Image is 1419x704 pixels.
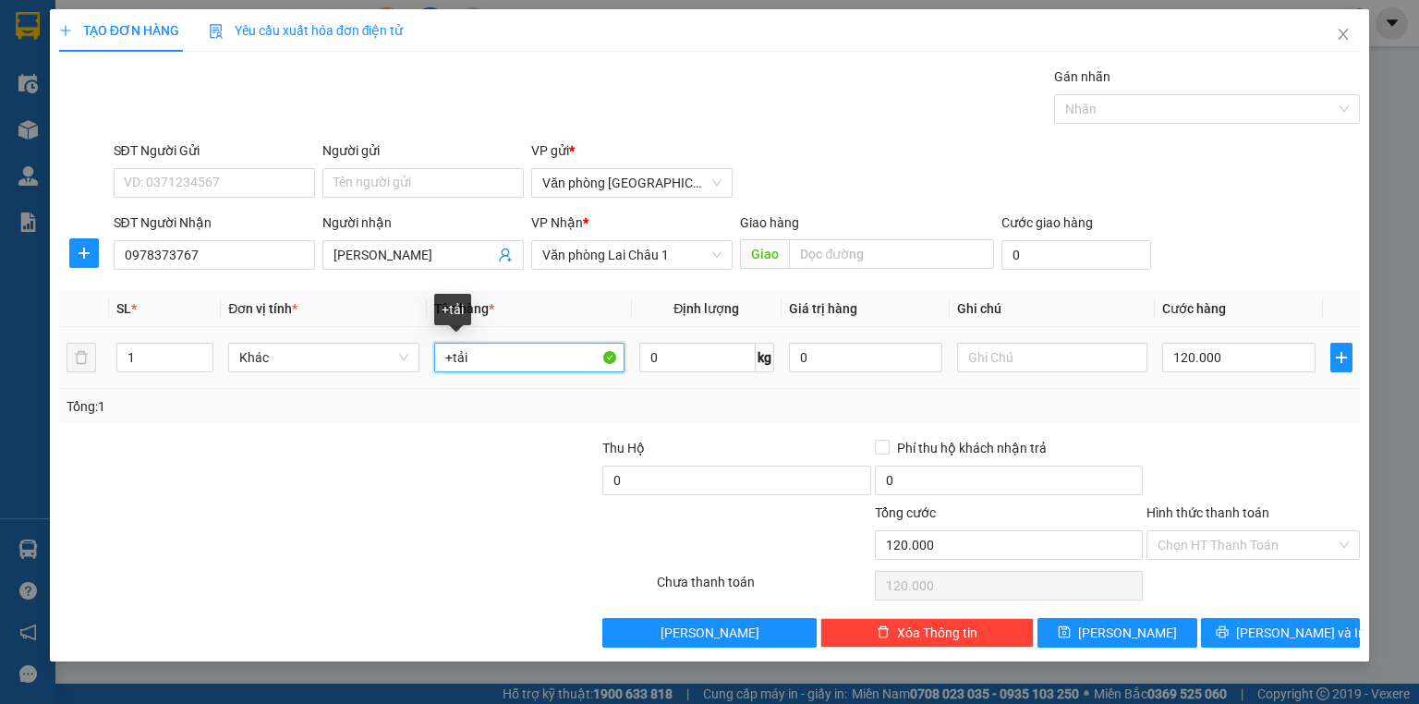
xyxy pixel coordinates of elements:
input: Dọc đường [789,239,994,269]
span: plus [59,24,72,37]
div: Người gửi [322,140,524,161]
div: Tổng: 1 [67,396,549,417]
label: Gán nhãn [1054,69,1110,84]
span: plus [70,246,98,261]
label: Hình thức thanh toán [1146,505,1269,520]
span: Định lượng [673,301,739,316]
button: deleteXóa Thông tin [820,618,1034,648]
div: SĐT Người Nhận [114,212,315,233]
span: Văn phòng Hà Nội [542,169,722,197]
span: Phí thu hộ khách nhận trả [890,438,1054,458]
span: Giao [740,239,789,269]
input: VD: Bàn, Ghế [434,343,625,372]
div: +tải [434,294,471,325]
span: Decrease Value [192,358,212,371]
input: Cước giao hàng [1001,240,1151,270]
div: SĐT Người Gửi [114,140,315,161]
span: save [1058,625,1071,640]
span: delete [877,625,890,640]
span: down [198,359,209,370]
span: Văn phòng Lai Châu 1 [542,241,722,269]
button: printer[PERSON_NAME] và In [1201,618,1361,648]
span: Thu Hộ [602,441,645,455]
span: [PERSON_NAME] và In [1236,623,1365,643]
span: up [198,346,209,358]
input: 0 [789,343,942,372]
img: icon [209,24,224,39]
span: [PERSON_NAME] [661,623,759,643]
div: VP gửi [531,140,733,161]
button: Close [1317,9,1369,61]
span: SL [116,301,131,316]
span: kg [756,343,774,372]
span: printer [1216,625,1229,640]
button: save[PERSON_NAME] [1037,618,1197,648]
button: [PERSON_NAME] [602,618,816,648]
span: Giao hàng [740,215,799,230]
span: Khác [239,344,407,371]
span: VP Nhận [531,215,583,230]
span: Yêu cầu xuất hóa đơn điện tử [209,23,404,38]
span: Đơn vị tính [228,301,297,316]
span: Cước hàng [1162,301,1226,316]
button: plus [1330,343,1352,372]
span: Giá trị hàng [789,301,857,316]
span: Increase Value [192,344,212,358]
span: plus [1331,350,1352,365]
span: user-add [498,248,513,262]
span: TẠO ĐƠN HÀNG [59,23,179,38]
span: Xóa Thông tin [897,623,977,643]
span: Tổng cước [875,505,936,520]
button: plus [69,238,99,268]
label: Cước giao hàng [1001,215,1093,230]
input: Ghi Chú [957,343,1147,372]
span: close [1336,27,1351,42]
span: Tên hàng [434,301,494,316]
button: delete [67,343,96,372]
div: Người nhận [322,212,524,233]
div: Chưa thanh toán [655,572,872,604]
th: Ghi chú [950,291,1155,327]
span: [PERSON_NAME] [1078,623,1177,643]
